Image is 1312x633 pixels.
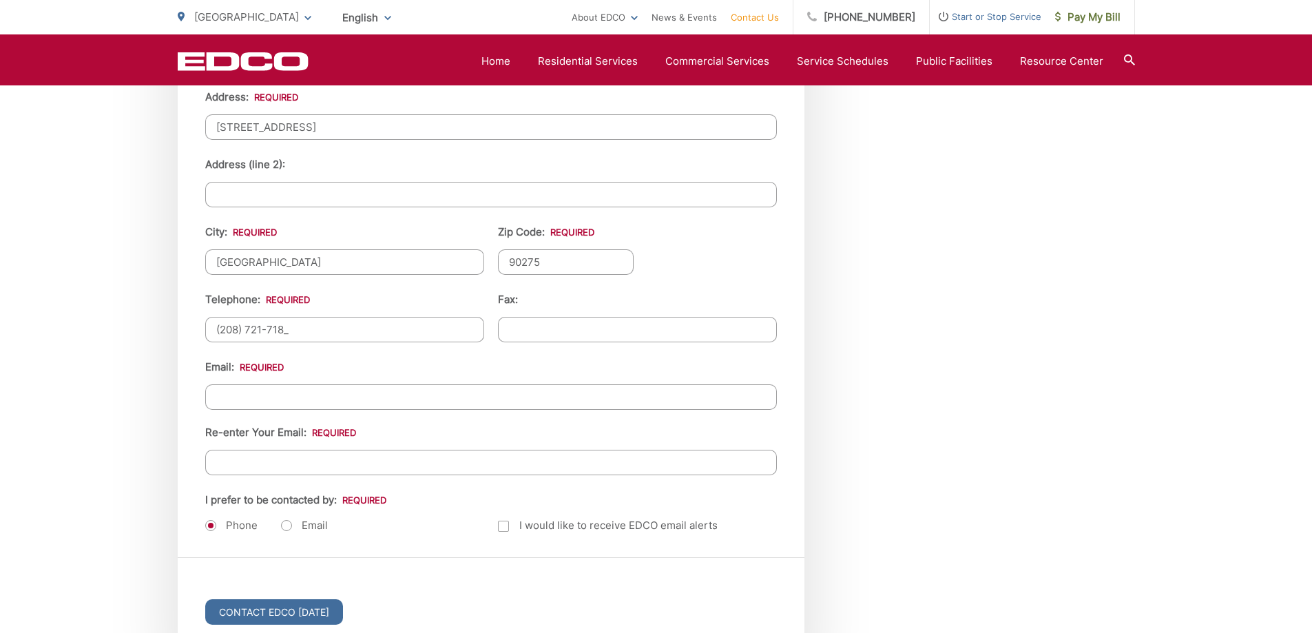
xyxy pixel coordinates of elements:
a: Contact Us [731,9,779,25]
label: Address: [205,91,298,103]
a: Service Schedules [797,53,888,70]
a: Residential Services [538,53,638,70]
label: City: [205,226,277,238]
a: About EDCO [572,9,638,25]
label: Email [281,519,328,532]
span: Pay My Bill [1055,9,1121,25]
a: Home [481,53,510,70]
label: Fax: [498,293,518,306]
input: Contact EDCO [DATE] [205,599,343,625]
span: [GEOGRAPHIC_DATA] [194,10,299,23]
a: Commercial Services [665,53,769,70]
a: Resource Center [1020,53,1103,70]
label: I would like to receive EDCO email alerts [498,517,718,534]
label: Address (line 2): [205,158,285,171]
label: Re-enter Your Email: [205,426,356,439]
span: English [332,6,402,30]
label: Phone [205,519,258,532]
a: Public Facilities [916,53,992,70]
label: Zip Code: [498,226,594,238]
label: Email: [205,361,284,373]
a: EDCD logo. Return to the homepage. [178,52,309,71]
a: News & Events [652,9,717,25]
label: I prefer to be contacted by: [205,494,386,506]
label: Telephone: [205,293,310,306]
